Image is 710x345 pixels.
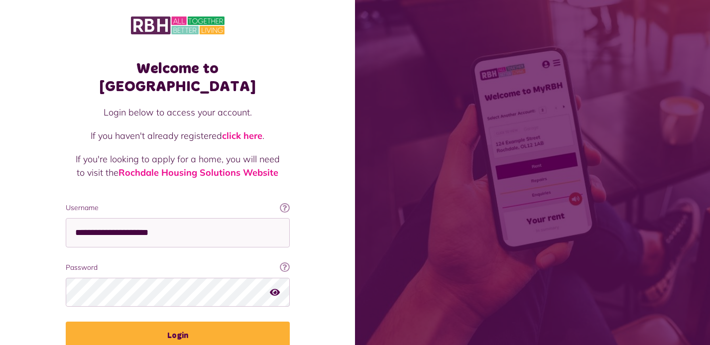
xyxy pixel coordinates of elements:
a: click here [222,130,262,141]
label: Username [66,203,290,213]
p: Login below to access your account. [76,106,280,119]
p: If you're looking to apply for a home, you will need to visit the [76,152,280,179]
label: Password [66,262,290,273]
img: MyRBH [131,15,225,36]
a: Rochdale Housing Solutions Website [118,167,278,178]
p: If you haven't already registered . [76,129,280,142]
h1: Welcome to [GEOGRAPHIC_DATA] [66,60,290,96]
